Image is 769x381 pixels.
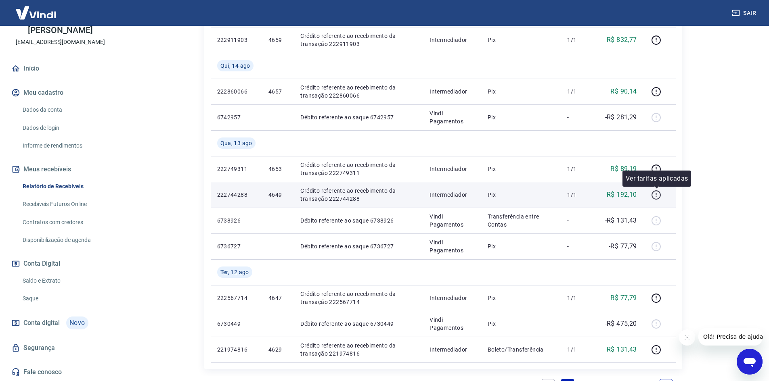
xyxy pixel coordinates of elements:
[488,320,555,328] p: Pix
[567,217,591,225] p: -
[300,290,417,306] p: Crédito referente ao recebimento da transação 222567714
[488,212,555,229] p: Transferência entre Contas
[19,232,111,248] a: Disponibilização de agenda
[10,339,111,357] a: Segurança
[610,293,637,303] p: R$ 77,79
[609,242,637,251] p: -R$ 77,79
[300,113,417,121] p: Débito referente ao saque 6742957
[737,349,763,375] iframe: Botão para abrir a janela de mensagens
[488,191,555,199] p: Pix
[220,139,252,147] span: Qua, 13 ago
[10,160,111,178] button: Meus recebíveis
[488,242,555,250] p: Pix
[567,242,591,250] p: -
[10,255,111,273] button: Conta Digital
[217,191,256,199] p: 222744288
[300,320,417,328] p: Débito referente ao saque 6730449
[19,178,111,195] a: Relatório de Recebíveis
[10,313,111,333] a: Conta digitalNovo
[300,242,417,250] p: Débito referente ao saque 6736727
[430,109,475,125] p: Vindi Pagamentos
[268,294,287,302] p: 4647
[220,268,249,276] span: Ter, 12 ago
[217,320,256,328] p: 6730449
[488,113,555,121] p: Pix
[679,329,695,346] iframe: Fechar mensagem
[567,191,591,199] p: 1/1
[607,345,637,354] p: R$ 131,43
[567,36,591,44] p: 1/1
[567,87,591,96] p: 1/1
[300,83,417,100] p: Crédito referente ao recebimento da transação 222860066
[626,174,688,183] p: Ver tarifas aplicadas
[607,190,637,200] p: R$ 192,10
[567,294,591,302] p: 1/1
[567,165,591,173] p: 1/1
[10,363,111,381] a: Fale conosco
[19,120,111,136] a: Dados de login
[488,36,555,44] p: Pix
[300,341,417,358] p: Crédito referente ao recebimento da transação 221974816
[567,320,591,328] p: -
[610,87,637,96] p: R$ 90,14
[268,87,287,96] p: 4657
[19,102,111,118] a: Dados da conta
[220,62,250,70] span: Qui, 14 ago
[605,319,637,329] p: -R$ 475,20
[607,35,637,45] p: R$ 832,77
[5,6,68,12] span: Olá! Precisa de ajuda?
[217,165,256,173] p: 222749311
[430,36,475,44] p: Intermediador
[19,137,111,154] a: Informe de rendimentos
[268,36,287,44] p: 4659
[23,317,60,329] span: Conta digital
[430,346,475,354] p: Intermediador
[300,161,417,177] p: Crédito referente ao recebimento da transação 222749311
[268,346,287,354] p: 4629
[430,294,475,302] p: Intermediador
[300,187,417,203] p: Crédito referente ao recebimento da transação 222744288
[300,32,417,48] p: Crédito referente ao recebimento da transação 222911903
[605,216,637,225] p: -R$ 131,43
[488,346,555,354] p: Boleto/Transferência
[217,294,256,302] p: 222567714
[66,316,88,329] span: Novo
[300,217,417,225] p: Débito referente ao saque 6738926
[217,346,256,354] p: 221974816
[19,273,111,289] a: Saldo e Extrato
[19,290,111,307] a: Saque
[19,214,111,231] a: Contratos com credores
[217,217,256,225] p: 6738926
[610,164,637,174] p: R$ 89,19
[10,60,111,77] a: Início
[730,6,759,21] button: Sair
[28,26,92,35] p: [PERSON_NAME]
[16,38,105,46] p: [EMAIL_ADDRESS][DOMAIN_NAME]
[430,87,475,96] p: Intermediador
[430,212,475,229] p: Vindi Pagamentos
[488,165,555,173] p: Pix
[488,87,555,96] p: Pix
[19,196,111,212] a: Recebíveis Futuros Online
[430,238,475,254] p: Vindi Pagamentos
[488,294,555,302] p: Pix
[268,191,287,199] p: 4649
[605,112,637,122] p: -R$ 281,29
[217,36,256,44] p: 222911903
[217,242,256,250] p: 6736727
[430,165,475,173] p: Intermediador
[430,191,475,199] p: Intermediador
[10,84,111,102] button: Meu cadastro
[430,316,475,332] p: Vindi Pagamentos
[217,113,256,121] p: 6742957
[217,87,256,96] p: 222860066
[698,328,763,346] iframe: Mensagem da empresa
[10,0,62,25] img: Vindi
[567,346,591,354] p: 1/1
[268,165,287,173] p: 4653
[567,113,591,121] p: -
